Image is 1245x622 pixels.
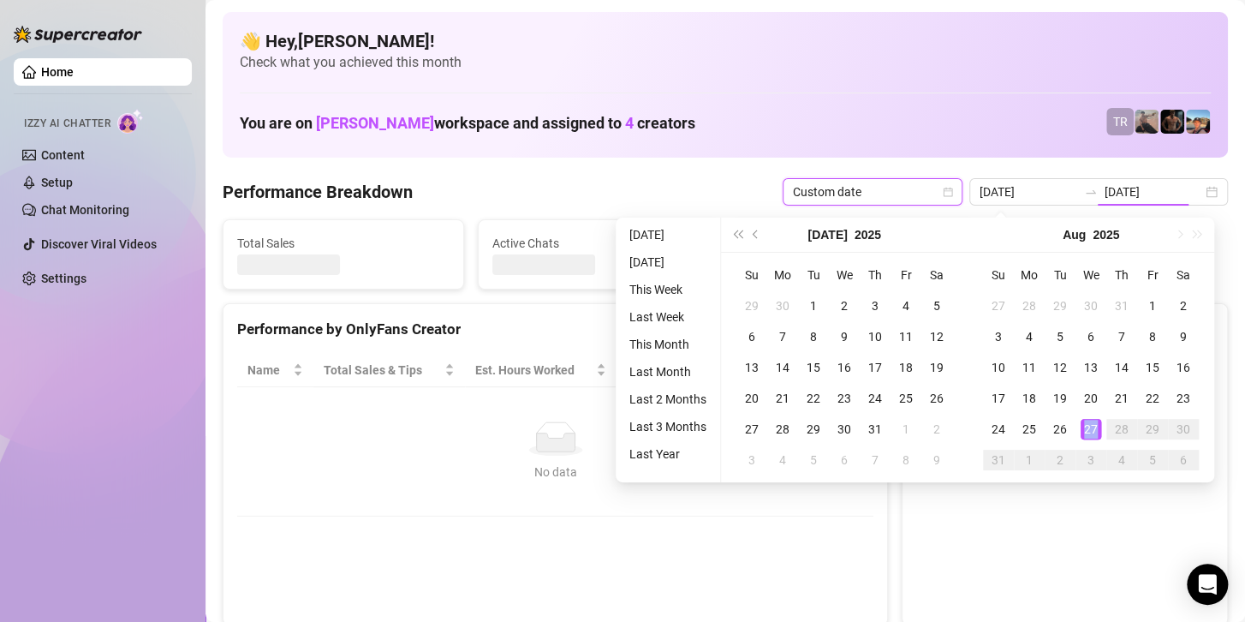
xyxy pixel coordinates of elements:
a: Discover Viral Videos [41,237,157,251]
div: Sales by OnlyFans Creator [916,318,1213,341]
h4: 👋 Hey, [PERSON_NAME] ! [240,29,1211,53]
img: Trent [1160,110,1184,134]
img: Zach [1186,110,1210,134]
th: Name [237,354,313,387]
span: 4 [625,114,634,132]
div: Est. Hours Worked [475,361,593,380]
th: Chat Conversion [732,354,873,387]
span: Sales / Hour [627,361,708,380]
a: Home [41,65,74,79]
a: Settings [41,272,86,285]
span: Messages Sent [747,234,959,253]
span: TR [1113,112,1128,131]
span: Izzy AI Chatter [24,116,110,132]
a: Content [41,148,85,162]
span: swap-right [1084,185,1098,199]
a: Setup [41,176,73,189]
input: Start date [980,182,1077,201]
span: Name [247,361,289,380]
span: Custom date [793,179,952,205]
th: Total Sales & Tips [313,354,465,387]
img: AI Chatter [117,109,144,134]
a: Chat Monitoring [41,203,129,217]
h1: You are on workspace and assigned to creators [240,114,695,133]
div: No data [254,463,856,481]
img: logo-BBDzfeDw.svg [14,26,142,43]
span: Total Sales & Tips [324,361,441,380]
th: Sales / Hour [617,354,732,387]
div: Open Intercom Messenger [1187,564,1228,605]
span: Total Sales [237,234,450,253]
span: to [1084,185,1098,199]
span: Check what you achieved this month [240,53,1211,72]
span: [PERSON_NAME] [316,114,434,132]
span: Chat Conversion [742,361,849,380]
img: LC [1135,110,1159,134]
div: Performance by OnlyFans Creator [237,318,873,341]
span: calendar [943,187,953,197]
h4: Performance Breakdown [223,180,413,204]
span: Active Chats [492,234,705,253]
input: End date [1105,182,1202,201]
